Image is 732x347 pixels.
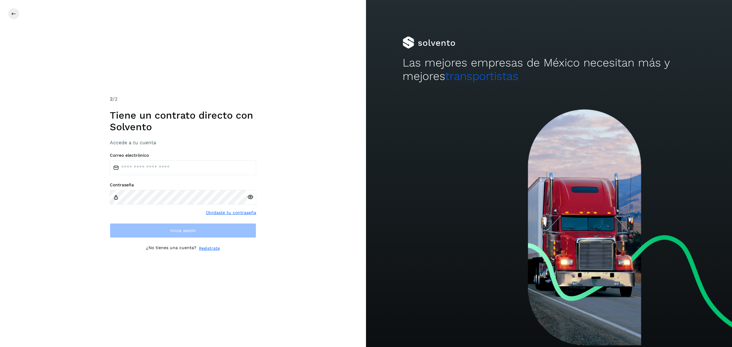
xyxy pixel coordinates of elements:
h3: Accede a tu cuenta [110,140,256,145]
p: ¿No tienes una cuenta? [146,245,196,252]
label: Contraseña [110,182,256,188]
a: Olvidaste tu contraseña [206,209,256,216]
h2: Las mejores empresas de México necesitan más y mejores [403,56,695,83]
button: Inicia sesión [110,223,256,238]
span: Inicia sesión [170,228,196,233]
a: Regístrate [199,245,220,252]
span: 2 [110,96,113,102]
div: /2 [110,95,256,103]
h1: Tiene un contrato directo con Solvento [110,109,256,133]
span: transportistas [445,70,518,83]
label: Correo electrónico [110,153,256,158]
